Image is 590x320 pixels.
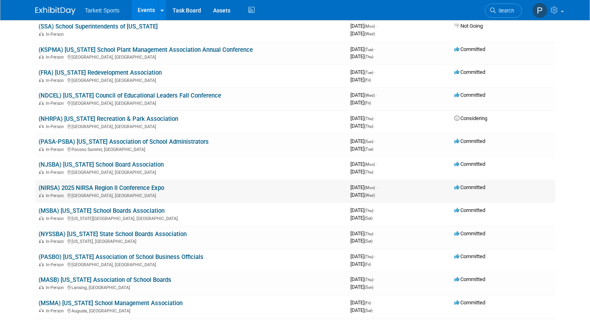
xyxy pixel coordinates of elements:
[532,3,547,18] img: Patrick Zeni
[39,215,344,221] div: [US_STATE][GEOGRAPHIC_DATA], [GEOGRAPHIC_DATA]
[46,55,66,60] span: In-Person
[376,92,377,98] span: -
[39,230,187,238] a: (NYSSBA) [US_STATE] State School Boards Association
[374,46,376,52] span: -
[454,46,485,52] span: Committed
[374,138,376,144] span: -
[376,161,377,167] span: -
[350,261,371,267] span: [DATE]
[454,253,485,259] span: Committed
[39,161,164,168] a: (NJSBA) [US_STATE] School Board Association
[39,308,44,312] img: In-Person Event
[350,31,375,37] span: [DATE]
[364,277,373,282] span: (Thu)
[350,300,373,306] span: [DATE]
[39,123,344,129] div: [GEOGRAPHIC_DATA], [GEOGRAPHIC_DATA]
[454,161,485,167] span: Committed
[364,216,372,220] span: (Sat)
[364,170,373,174] span: (Thu)
[46,124,66,129] span: In-Person
[364,124,373,128] span: (Thu)
[39,46,253,53] a: (KSPMA) [US_STATE] School Plant Management Association Annual Conference
[39,78,44,82] img: In-Person Event
[364,147,373,151] span: (Tue)
[350,146,373,152] span: [DATE]
[39,300,183,307] a: (MSMA) [US_STATE] School Management Association
[39,32,44,36] img: In-Person Event
[46,239,66,244] span: In-Person
[454,23,483,29] span: Not Going
[46,285,66,290] span: In-Person
[374,69,376,75] span: -
[350,169,373,175] span: [DATE]
[39,55,44,59] img: In-Person Event
[350,53,373,59] span: [DATE]
[454,115,487,121] span: Considering
[39,184,164,192] a: (NIRSA) 2025 NIRSA Region II Conference Expo
[350,100,371,106] span: [DATE]
[374,253,376,259] span: -
[376,184,377,190] span: -
[350,207,376,213] span: [DATE]
[39,307,344,314] div: Augusta, [GEOGRAPHIC_DATA]
[39,77,344,83] div: [GEOGRAPHIC_DATA], [GEOGRAPHIC_DATA]
[364,162,375,167] span: (Mon)
[364,55,373,59] span: (Thu)
[39,92,221,99] a: (NDCEL) [US_STATE] Council of Educational Leaders Fall Conference
[364,116,373,121] span: (Thu)
[39,100,344,106] div: [GEOGRAPHIC_DATA], [GEOGRAPHIC_DATA]
[39,239,44,243] img: In-Person Event
[364,47,373,52] span: (Tue)
[350,123,373,129] span: [DATE]
[39,147,44,151] img: In-Person Event
[374,115,376,121] span: -
[39,276,171,283] a: (MASB) [US_STATE] Association of School Boards
[454,230,485,236] span: Committed
[39,69,162,76] a: (FRA) [US_STATE] Redevelopment Association
[364,193,375,198] span: (Wed)
[350,215,372,221] span: [DATE]
[39,23,158,30] a: (SSA) School Superintendents of [US_STATE]
[350,92,377,98] span: [DATE]
[364,185,375,190] span: (Mon)
[454,92,485,98] span: Committed
[364,308,372,313] span: (Sat)
[350,161,377,167] span: [DATE]
[496,8,514,14] span: Search
[364,24,375,29] span: (Mon)
[39,115,178,122] a: (NHRPA) [US_STATE] Recreation & Park Association
[364,70,373,75] span: (Tue)
[46,32,66,37] span: In-Person
[372,300,373,306] span: -
[350,115,376,121] span: [DATE]
[350,307,372,313] span: [DATE]
[350,46,376,52] span: [DATE]
[454,300,485,306] span: Committed
[39,284,344,290] div: Lansing, [GEOGRAPHIC_DATA]
[35,7,75,15] img: ExhibitDay
[46,147,66,152] span: In-Person
[364,208,373,213] span: (Thu)
[39,253,203,261] a: (PASBO) [US_STATE] Association of School Business Officials
[39,138,209,145] a: (PASA-PSBA) [US_STATE] Association of School Administrators
[46,262,66,267] span: In-Person
[39,146,344,152] div: Pocono Summit, [GEOGRAPHIC_DATA]
[39,193,44,197] img: In-Person Event
[39,262,44,266] img: In-Person Event
[39,169,344,175] div: [GEOGRAPHIC_DATA], [GEOGRAPHIC_DATA]
[350,69,376,75] span: [DATE]
[364,101,371,105] span: (Fri)
[350,23,377,29] span: [DATE]
[374,276,376,282] span: -
[350,253,376,259] span: [DATE]
[364,262,371,267] span: (Fri)
[350,192,375,198] span: [DATE]
[364,285,373,289] span: (Sun)
[364,93,375,98] span: (Wed)
[39,238,344,244] div: [US_STATE], [GEOGRAPHIC_DATA]
[364,255,373,259] span: (Thu)
[454,276,485,282] span: Committed
[364,139,373,144] span: (Sun)
[350,230,376,236] span: [DATE]
[485,4,522,18] a: Search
